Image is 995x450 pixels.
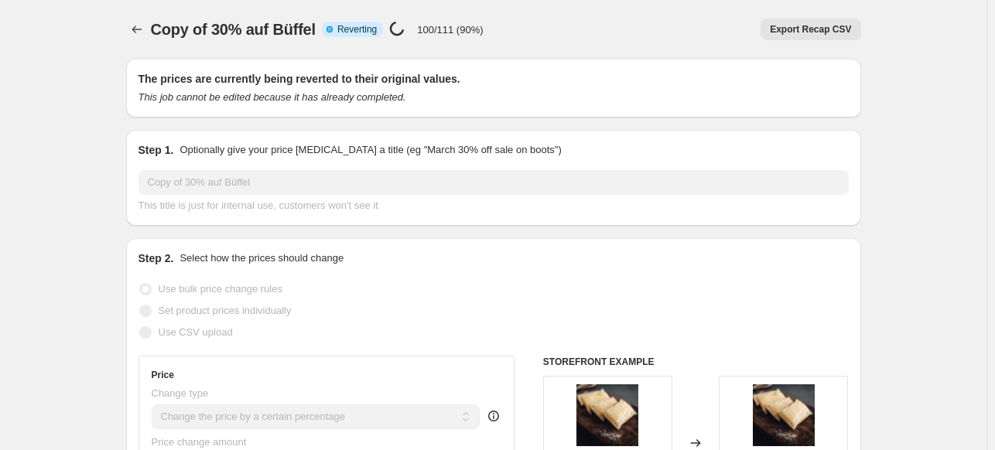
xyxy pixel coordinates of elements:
[138,91,406,103] i: This job cannot be edited because it has already completed.
[159,283,282,295] span: Use bulk price change rules
[417,24,483,36] p: 100/111 (90%)
[152,369,174,381] h3: Price
[138,142,174,158] h2: Step 1.
[138,71,849,87] h2: The prices are currently being reverted to their original values.
[126,19,148,40] button: Price change jobs
[486,408,501,424] div: help
[180,142,561,158] p: Optionally give your price [MEDICAL_DATA] a title (eg "March 30% off sale on boots")
[152,436,247,448] span: Price change amount
[180,251,344,266] p: Select how the prices should change
[543,356,849,368] h6: STOREFRONT EXAMPLE
[152,387,209,399] span: Change type
[159,305,292,316] span: Set product prices individually
[576,384,638,446] img: Bueffel_Maultaschen_1_80x.png
[138,170,849,195] input: 30% off holiday sale
[337,23,377,36] span: Reverting
[753,384,815,446] img: Bueffel_Maultaschen_1_80x.png
[770,23,851,36] span: Export Recap CSV
[159,326,233,338] span: Use CSV upload
[138,251,174,266] h2: Step 2.
[138,199,378,211] span: This title is just for internal use, customers won't see it
[761,19,860,40] button: Export Recap CSV
[151,21,316,38] span: Copy of 30% auf Büffel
